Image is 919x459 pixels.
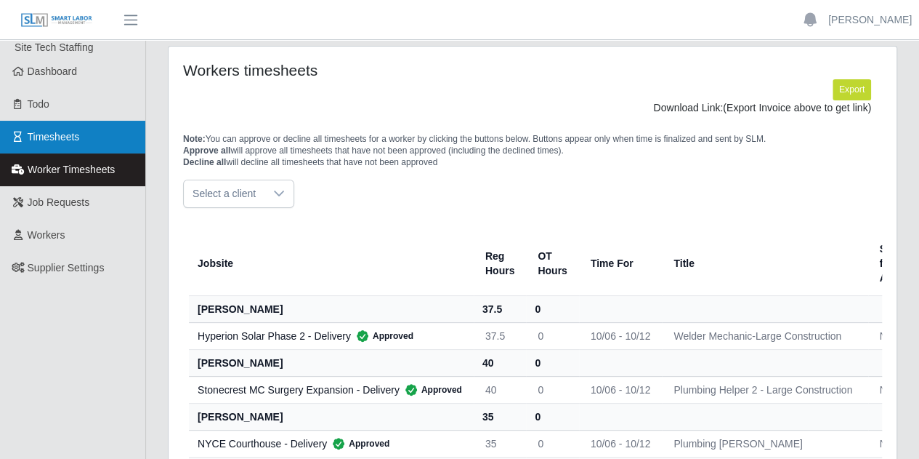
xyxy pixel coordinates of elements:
td: Welder Mechanic-Large Construction [662,322,867,349]
td: No [868,322,918,349]
th: Sent for Appr. [868,231,918,296]
td: 0 [526,376,578,403]
span: Workers [28,229,65,241]
span: Approve all [183,145,230,156]
td: 0 [526,322,578,349]
th: OT Hours [526,231,578,296]
span: Site Tech Staffing [15,41,93,53]
div: Stonecrest MC Surgery Expansion - Delivery [198,383,462,397]
th: Time For [579,231,663,296]
td: 40 [474,376,526,403]
th: [PERSON_NAME] [189,295,474,322]
span: Approved [400,383,462,397]
span: Supplier Settings [28,262,105,274]
img: SLM Logo [20,12,93,28]
span: (Export Invoice above to get link) [723,102,871,113]
span: Decline all [183,157,226,167]
th: 0 [526,349,578,376]
td: Plumbing Helper 2 - Large Construction [662,376,867,403]
span: Timesheets [28,131,80,143]
span: Select a client [184,180,264,207]
th: 40 [474,349,526,376]
a: [PERSON_NAME] [828,12,912,28]
span: Approved [351,329,413,343]
td: 37.5 [474,322,526,349]
td: 10/06 - 10/12 [579,376,663,403]
th: 35 [474,403,526,430]
th: 0 [526,295,578,322]
th: 0 [526,403,578,430]
th: [PERSON_NAME] [189,403,474,430]
span: Todo [28,98,49,110]
td: 10/06 - 10/12 [579,322,663,349]
p: You can approve or decline all timesheets for a worker by clicking the buttons below. Buttons app... [183,133,882,168]
div: Hyperion Solar Phase 2 - Delivery [198,329,462,343]
td: 0 [526,430,578,457]
td: 35 [474,430,526,457]
td: No [868,430,918,457]
th: Title [662,231,867,296]
span: Note: [183,134,206,144]
td: 10/06 - 10/12 [579,430,663,457]
h4: Workers timesheets [183,61,461,79]
th: Jobsite [189,231,474,296]
th: 37.5 [474,295,526,322]
span: Worker Timesheets [28,164,115,175]
span: Approved [327,436,389,451]
span: Dashboard [28,65,78,77]
div: NYCE Courthouse - Delivery [198,436,462,451]
span: Job Requests [28,196,90,208]
th: [PERSON_NAME] [189,349,474,376]
td: Plumbing [PERSON_NAME] [662,430,867,457]
th: Reg Hours [474,231,526,296]
button: Export [833,79,871,100]
td: No [868,376,918,403]
div: Download Link: [194,100,871,116]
